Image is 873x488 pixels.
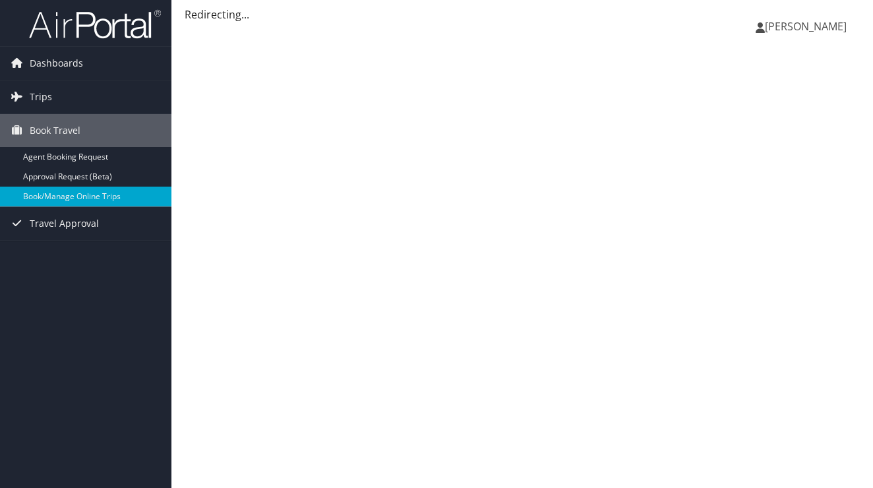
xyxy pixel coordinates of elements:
img: airportal-logo.png [29,9,161,40]
span: Dashboards [30,47,83,80]
span: Trips [30,80,52,113]
span: [PERSON_NAME] [765,19,847,34]
span: Book Travel [30,114,80,147]
span: Travel Approval [30,207,99,240]
a: [PERSON_NAME] [756,7,860,46]
div: Redirecting... [185,7,860,22]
